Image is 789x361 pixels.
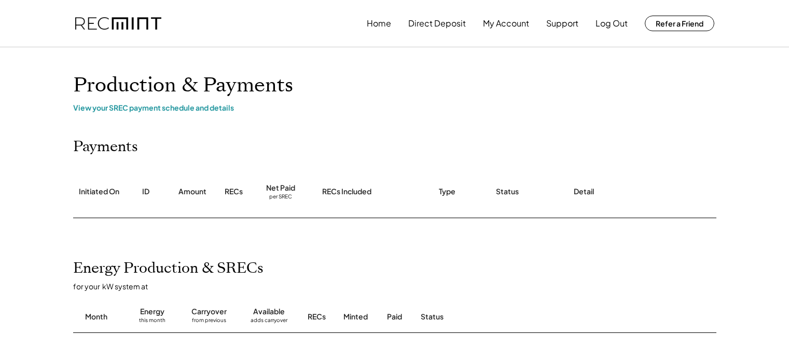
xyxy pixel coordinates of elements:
[75,17,161,30] img: recmint-logotype%403x.png
[251,317,287,327] div: adds carryover
[266,183,295,193] div: Net Paid
[178,186,206,197] div: Amount
[439,186,455,197] div: Type
[343,312,368,322] div: Minted
[79,186,119,197] div: Initiated On
[253,306,285,317] div: Available
[85,312,107,322] div: Month
[140,306,164,317] div: Energy
[73,282,727,291] div: for your kW system at
[408,13,466,34] button: Direct Deposit
[73,138,138,156] h2: Payments
[192,317,226,327] div: from previous
[191,306,227,317] div: Carryover
[73,73,716,98] h1: Production & Payments
[142,186,149,197] div: ID
[73,103,716,112] div: View your SREC payment schedule and details
[574,186,594,197] div: Detail
[596,13,628,34] button: Log Out
[421,312,597,322] div: Status
[308,312,326,322] div: RECs
[225,186,243,197] div: RECs
[322,186,371,197] div: RECs Included
[139,317,165,327] div: this month
[387,312,402,322] div: Paid
[73,260,264,277] h2: Energy Production & SRECs
[645,16,714,31] button: Refer a Friend
[367,13,391,34] button: Home
[546,13,578,34] button: Support
[269,193,292,201] div: per SREC
[496,186,519,197] div: Status
[483,13,529,34] button: My Account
